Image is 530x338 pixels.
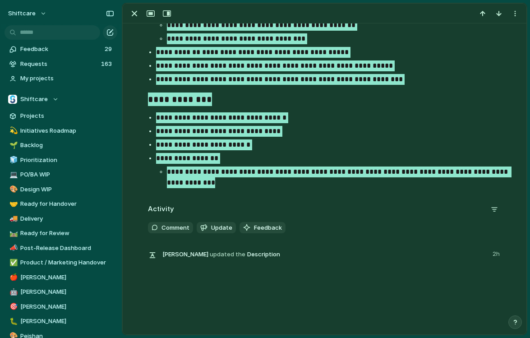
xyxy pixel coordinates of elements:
[5,227,117,240] a: 🛤️Ready for Review
[20,126,114,135] span: Initiatives Roadmap
[20,287,114,296] span: [PERSON_NAME]
[9,184,16,194] div: 🎨
[105,45,114,54] span: 29
[9,125,16,136] div: 💫
[9,199,16,209] div: 🤝
[8,170,17,179] button: 💻
[5,271,117,284] a: 🍎[PERSON_NAME]
[8,258,17,267] button: ✅
[5,300,117,314] a: 🎯[PERSON_NAME]
[5,93,117,106] button: Shiftcare
[5,241,117,255] a: 📣Post-Release Dashboard
[20,273,114,282] span: [PERSON_NAME]
[20,302,114,311] span: [PERSON_NAME]
[9,272,16,282] div: 🍎
[148,222,193,234] button: Comment
[20,258,114,267] span: Product / Marketing Handover
[9,213,16,224] div: 🚚
[5,197,117,211] a: 🤝Ready for Handover
[8,287,17,296] button: 🤖
[161,223,189,232] span: Comment
[5,124,117,138] a: 💫Initiatives Roadmap
[9,170,16,180] div: 💻
[9,243,16,253] div: 📣
[20,95,48,104] span: Shiftcare
[20,111,114,120] span: Projects
[20,185,114,194] span: Design WIP
[162,250,208,259] span: [PERSON_NAME]
[5,315,117,328] a: 🐛[PERSON_NAME]
[8,199,17,208] button: 🤝
[20,199,114,208] span: Ready for Handover
[20,317,114,326] span: [PERSON_NAME]
[20,229,114,238] span: Ready for Review
[8,9,36,18] span: shiftcare
[5,285,117,299] a: 🤖[PERSON_NAME]
[5,139,117,152] a: 🌱Backlog
[9,316,16,327] div: 🐛
[20,214,114,223] span: Delivery
[9,258,16,268] div: ✅
[5,72,117,85] a: My projects
[5,57,117,71] a: Requests163
[20,45,102,54] span: Feedback
[5,212,117,226] a: 🚚Delivery
[9,228,16,239] div: 🛤️
[5,109,117,123] a: Projects
[20,141,114,150] span: Backlog
[9,140,16,151] div: 🌱
[8,317,17,326] button: 🐛
[8,302,17,311] button: 🎯
[197,222,236,234] button: Update
[8,244,17,253] button: 📣
[162,248,487,260] span: Description
[20,60,98,69] span: Requests
[493,248,502,259] span: 2h
[240,222,286,234] button: Feedback
[8,229,17,238] button: 🛤️
[20,156,114,165] span: Prioritization
[8,141,17,150] button: 🌱
[8,273,17,282] button: 🍎
[5,256,117,269] a: ✅Product / Marketing Handover
[4,6,51,21] button: shiftcare
[9,155,16,165] div: 🧊
[8,156,17,165] button: 🧊
[20,170,114,179] span: PO/BA WIP
[101,60,114,69] span: 163
[211,223,232,232] span: Update
[5,42,117,56] a: Feedback29
[20,74,114,83] span: My projects
[254,223,282,232] span: Feedback
[20,244,114,253] span: Post-Release Dashboard
[210,250,245,259] span: updated the
[5,168,117,181] a: 💻PO/BA WIP
[148,204,174,214] h2: Activity
[9,287,16,297] div: 🤖
[8,185,17,194] button: 🎨
[9,301,16,312] div: 🎯
[5,183,117,196] a: 🎨Design WIP
[8,126,17,135] button: 💫
[5,153,117,167] a: 🧊Prioritization
[8,214,17,223] button: 🚚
